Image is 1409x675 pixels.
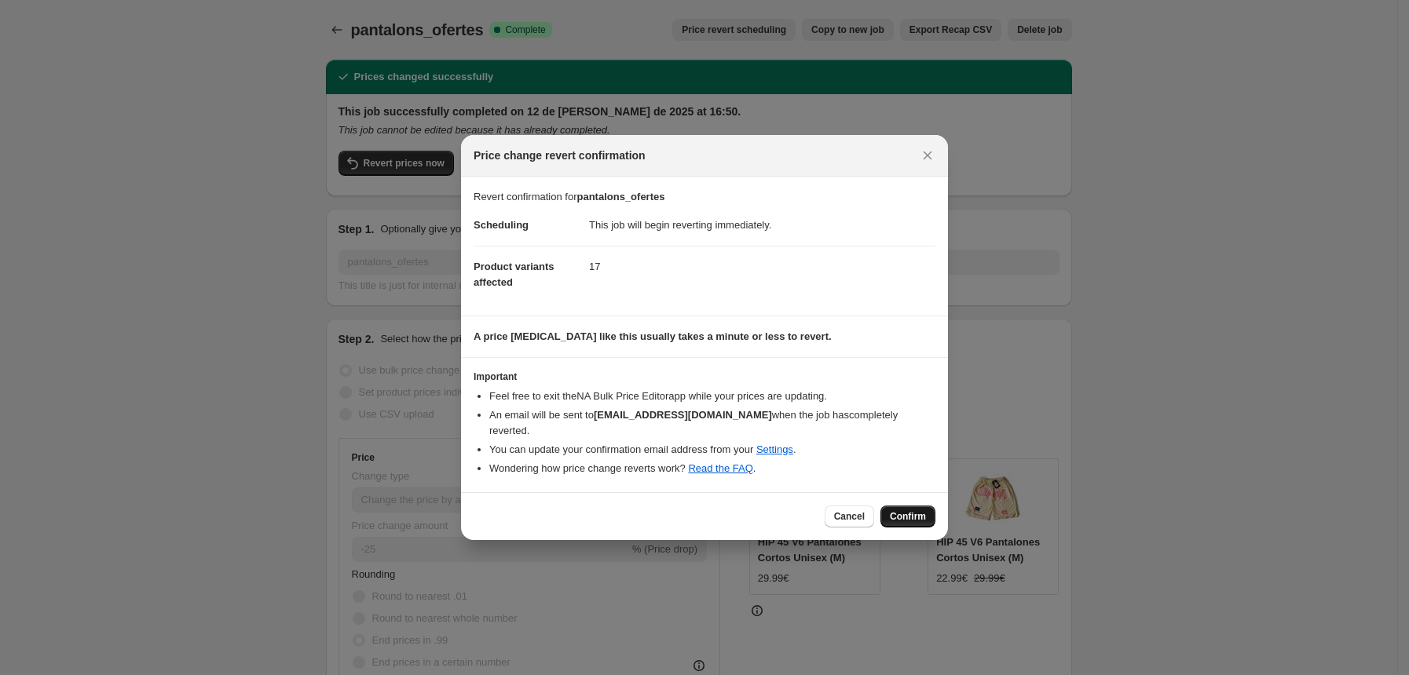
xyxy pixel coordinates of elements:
span: Cancel [834,510,865,523]
button: Close [917,144,939,166]
span: Price change revert confirmation [474,148,646,163]
a: Read the FAQ [688,462,752,474]
li: Wondering how price change reverts work? . [489,461,935,476]
p: Revert confirmation for [474,189,935,205]
li: An email will be sent to when the job has completely reverted . [489,407,935,439]
h3: Important [474,370,935,383]
b: A price [MEDICAL_DATA] like this usually takes a minute or less to revert. [474,330,832,342]
dd: 17 [589,246,935,287]
span: Product variants affected [474,261,554,288]
dd: This job will begin reverting immediately. [589,205,935,246]
span: Scheduling [474,219,529,231]
span: Confirm [890,510,926,523]
li: You can update your confirmation email address from your . [489,442,935,458]
button: Cancel [825,505,874,527]
li: Feel free to exit the NA Bulk Price Editor app while your prices are updating. [489,389,935,404]
a: Settings [756,443,793,455]
button: Confirm [880,505,935,527]
b: [EMAIL_ADDRESS][DOMAIN_NAME] [594,409,772,421]
b: pantalons_ofertes [577,191,665,202]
